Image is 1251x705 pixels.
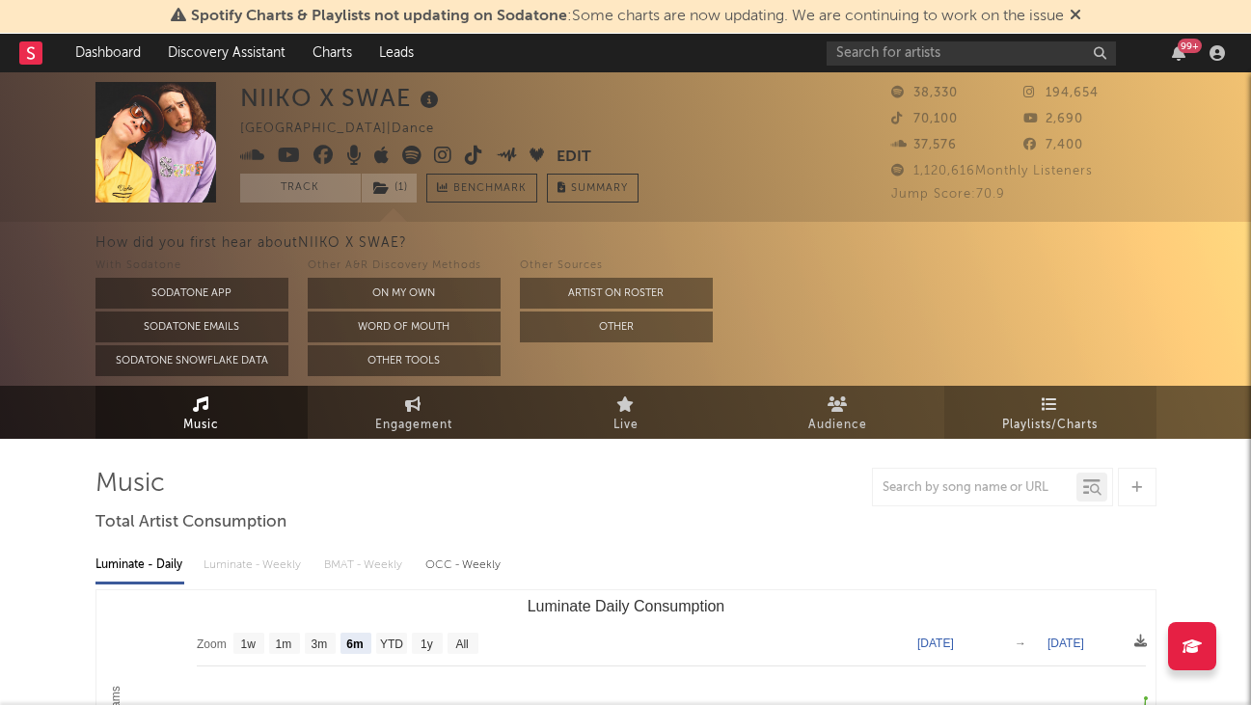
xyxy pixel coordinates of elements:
span: Playlists/Charts [1002,414,1098,437]
text: 1m [275,637,291,651]
text: [DATE] [917,637,954,650]
text: YTD [379,637,402,651]
a: Playlists/Charts [944,386,1156,439]
a: Engagement [308,386,520,439]
div: OCC - Weekly [425,549,503,582]
a: Live [520,386,732,439]
a: Music [95,386,308,439]
span: 194,654 [1023,87,1099,99]
div: Other A&R Discovery Methods [308,255,501,278]
button: 99+ [1172,45,1185,61]
text: 3m [311,637,327,651]
button: Other [520,312,713,342]
button: Sodatone Snowflake Data [95,345,288,376]
a: Leads [366,34,427,72]
span: Dismiss [1070,9,1081,24]
text: → [1015,637,1026,650]
text: [DATE] [1047,637,1084,650]
text: All [455,637,468,651]
button: Word Of Mouth [308,312,501,342]
button: Artist on Roster [520,278,713,309]
a: Charts [299,34,366,72]
span: Jump Score: 70.9 [891,188,1005,201]
span: Benchmark [453,177,527,201]
span: Live [613,414,639,437]
a: Benchmark [426,174,537,203]
input: Search for artists [827,41,1116,66]
button: (1) [362,174,417,203]
a: Discovery Assistant [154,34,299,72]
span: 38,330 [891,87,958,99]
div: Other Sources [520,255,713,278]
text: Zoom [197,637,227,651]
a: Audience [732,386,944,439]
span: 1,120,616 Monthly Listeners [891,165,1093,177]
span: Total Artist Consumption [95,511,286,534]
span: Engagement [375,414,452,437]
span: 7,400 [1023,139,1083,151]
button: Sodatone Emails [95,312,288,342]
div: With Sodatone [95,255,288,278]
span: : Some charts are now updating. We are continuing to work on the issue [191,9,1064,24]
input: Search by song name or URL [873,480,1076,496]
div: NIIKO X SWAE [240,82,444,114]
button: Other Tools [308,345,501,376]
div: 99 + [1178,39,1202,53]
div: Luminate - Daily [95,549,184,582]
span: Summary [571,183,628,194]
span: Audience [808,414,867,437]
span: Music [183,414,219,437]
span: 2,690 [1023,113,1083,125]
span: 37,576 [891,139,957,151]
span: 70,100 [891,113,958,125]
a: Dashboard [62,34,154,72]
button: Edit [557,146,591,170]
div: [GEOGRAPHIC_DATA] | Dance [240,118,456,141]
button: On My Own [308,278,501,309]
text: Luminate Daily Consumption [527,598,724,614]
button: Sodatone App [95,278,288,309]
text: 1w [240,637,256,651]
button: Summary [547,174,639,203]
span: Spotify Charts & Playlists not updating on Sodatone [191,9,567,24]
span: ( 1 ) [361,174,418,203]
text: 6m [346,637,363,651]
text: 1y [421,637,433,651]
button: Track [240,174,361,203]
